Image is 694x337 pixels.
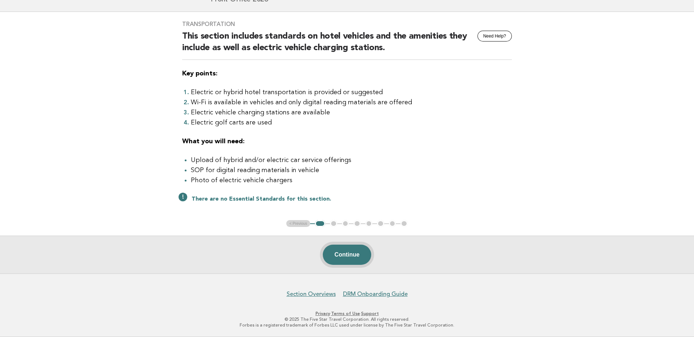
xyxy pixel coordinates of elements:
[191,108,512,118] li: Electric vehicle charging stations are available
[191,155,512,165] li: Upload of hybrid and/or electric car service offerings
[191,87,512,97] li: Electric or hybrid hotel transportation is provided or suggested
[343,290,408,298] a: DRM Onboarding Guide
[192,196,512,203] p: There are no Essential Standards for this section.
[191,97,512,108] li: Wi-Fi is available in vehicles and only digital reading materials are offered
[361,311,379,316] a: Support
[191,165,512,175] li: SOP for digital reading materials in vehicle
[182,70,218,77] strong: Key points:
[191,118,512,128] li: Electric golf carts are used
[315,220,325,227] button: 1
[126,316,568,322] p: © 2025 The Five Star Travel Corporation. All rights reserved.
[323,245,371,265] button: Continue
[477,31,512,41] button: Need Help?
[126,322,568,328] p: Forbes is a registered trademark of Forbes LLC used under license by The Five Star Travel Corpora...
[182,138,245,145] strong: What you will need:
[182,21,512,28] h3: Transportation
[316,311,330,316] a: Privacy
[182,31,512,60] h2: This section includes standards on hotel vehicles and the amenities they include as well as elect...
[191,175,512,185] li: Photo of electric vehicle chargers
[126,311,568,316] p: · ·
[331,311,360,316] a: Terms of Use
[287,290,336,298] a: Section Overviews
